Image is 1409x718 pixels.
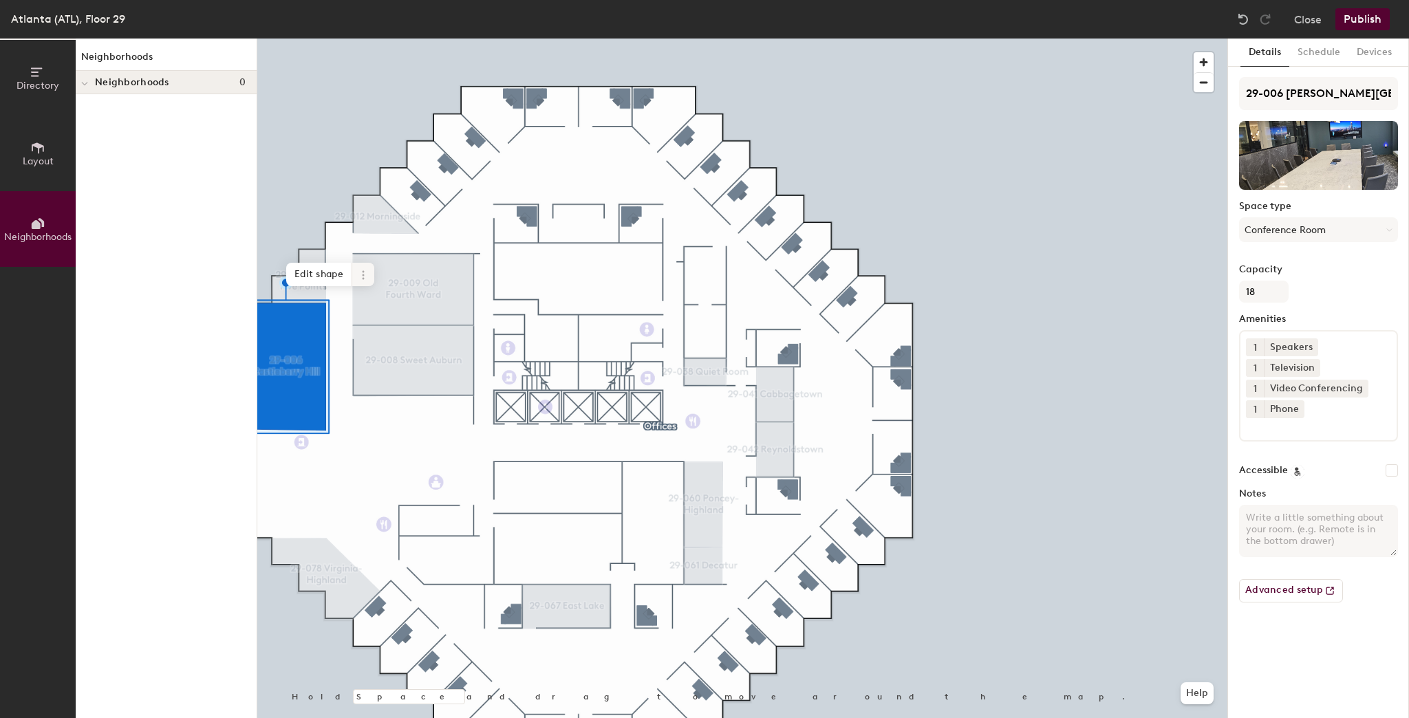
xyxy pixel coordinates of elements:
[1254,361,1257,376] span: 1
[1258,12,1272,26] img: Redo
[1264,338,1318,356] div: Speakers
[4,231,72,243] span: Neighborhoods
[1246,359,1264,377] button: 1
[1239,579,1343,602] button: Advanced setup
[1254,340,1257,355] span: 1
[1236,12,1250,26] img: Undo
[1239,465,1288,476] label: Accessible
[286,263,352,286] span: Edit shape
[17,80,59,91] span: Directory
[95,77,169,88] span: Neighborhoods
[1254,402,1257,417] span: 1
[239,77,246,88] span: 0
[1239,201,1398,212] label: Space type
[1240,39,1289,67] button: Details
[1239,488,1398,499] label: Notes
[11,10,125,28] div: Atlanta (ATL), Floor 29
[1239,217,1398,242] button: Conference Room
[1348,39,1400,67] button: Devices
[1181,682,1214,704] button: Help
[1239,264,1398,275] label: Capacity
[1335,8,1390,30] button: Publish
[1246,338,1264,356] button: 1
[1289,39,1348,67] button: Schedule
[1294,8,1322,30] button: Close
[1246,380,1264,398] button: 1
[1264,359,1320,377] div: Television
[1264,400,1304,418] div: Phone
[1264,380,1368,398] div: Video Conferencing
[1239,314,1398,325] label: Amenities
[1239,121,1398,190] img: The space named 29-006 Castleberry Hill
[1246,400,1264,418] button: 1
[23,155,54,167] span: Layout
[76,50,257,71] h1: Neighborhoods
[1254,382,1257,396] span: 1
